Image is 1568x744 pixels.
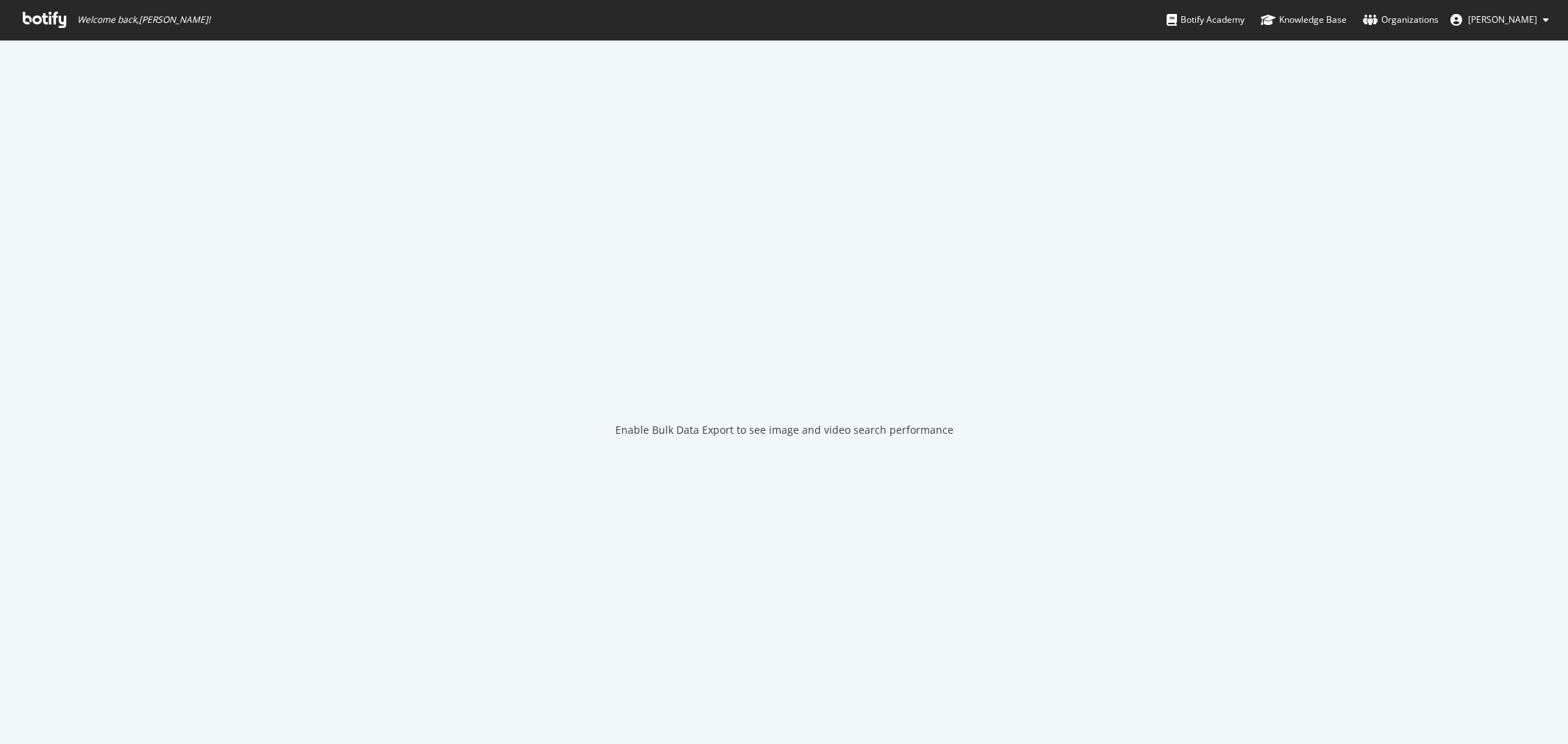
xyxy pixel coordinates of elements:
[1439,8,1561,32] button: [PERSON_NAME]
[731,346,837,399] div: animation
[1261,12,1347,27] div: Knowledge Base
[77,14,210,26] span: Welcome back, [PERSON_NAME] !
[1468,13,1537,26] span: Joanne Brickles
[615,423,953,437] div: Enable Bulk Data Export to see image and video search performance
[1363,12,1439,27] div: Organizations
[1167,12,1245,27] div: Botify Academy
